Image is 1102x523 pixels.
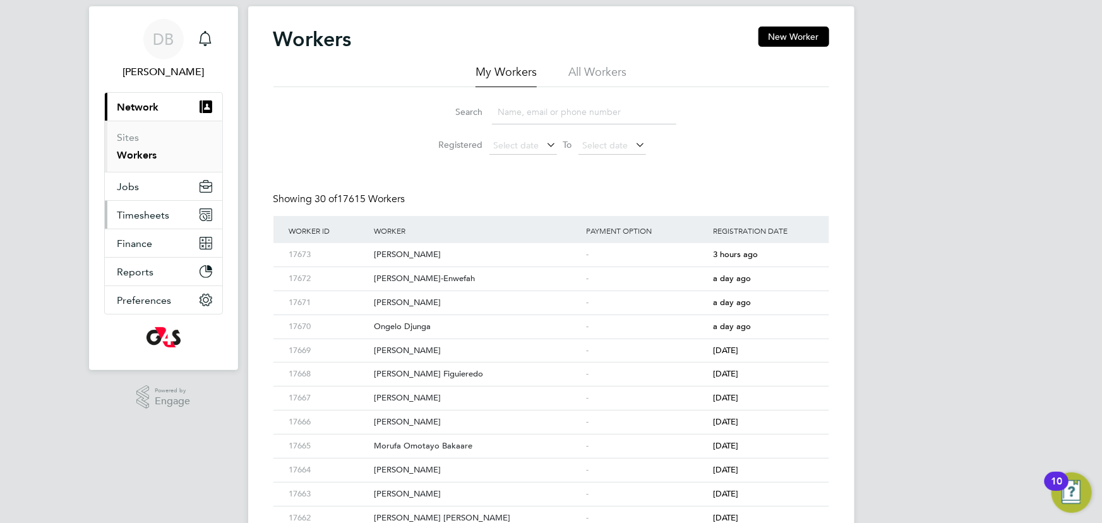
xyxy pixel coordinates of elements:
[568,64,626,87] li: All Workers
[153,31,174,47] span: DB
[117,131,140,143] a: Sites
[583,435,710,458] div: -
[273,27,352,52] h2: Workers
[286,216,371,245] div: Worker ID
[89,6,238,370] nav: Main navigation
[713,321,751,332] span: a day ago
[286,458,817,469] a: 17664[PERSON_NAME]-[DATE]
[315,193,405,205] span: 17615 Workers
[286,411,371,434] div: 17666
[494,140,539,151] span: Select date
[583,483,710,506] div: -
[286,243,817,253] a: 17673[PERSON_NAME]-3 hours ago
[713,249,758,260] span: 3 hours ago
[371,315,583,339] div: Ongelo Djunga
[713,416,738,427] span: [DATE]
[371,411,583,434] div: [PERSON_NAME]
[583,339,710,363] div: -
[105,93,222,121] button: Network
[117,237,153,249] span: Finance
[492,100,676,124] input: Name, email or phone number
[583,291,710,315] div: -
[713,392,738,403] span: [DATE]
[583,459,710,482] div: -
[155,385,190,396] span: Powered by
[713,345,738,356] span: [DATE]
[286,435,371,458] div: 17665
[286,483,371,506] div: 17663
[286,267,371,291] div: 17672
[371,243,583,267] div: [PERSON_NAME]
[105,201,222,229] button: Timesheets
[105,229,222,257] button: Finance
[713,273,751,284] span: a day ago
[117,181,140,193] span: Jobs
[1051,472,1092,513] button: Open Resource Center, 10 new notifications
[713,440,738,451] span: [DATE]
[583,315,710,339] div: -
[286,387,371,410] div: 17667
[117,266,154,278] span: Reports
[583,243,710,267] div: -
[710,216,816,245] div: Registration Date
[713,512,738,523] span: [DATE]
[286,506,817,517] a: 17662[PERSON_NAME] [PERSON_NAME]-[DATE]
[371,267,583,291] div: [PERSON_NAME]-Enwefah
[117,294,172,306] span: Preferences
[713,368,738,379] span: [DATE]
[117,101,159,113] span: Network
[105,258,222,286] button: Reports
[286,315,817,325] a: 17670Ongelo Djunga-a day ago
[286,363,371,386] div: 17668
[371,435,583,458] div: Morufa Omotayo Bakaare
[371,339,583,363] div: [PERSON_NAME]
[117,209,170,221] span: Timesheets
[104,327,223,347] a: Go to home page
[371,483,583,506] div: [PERSON_NAME]
[371,291,583,315] div: [PERSON_NAME]
[713,297,751,308] span: a day ago
[286,243,371,267] div: 17673
[286,339,817,349] a: 17669[PERSON_NAME]-[DATE]
[105,286,222,314] button: Preferences
[583,387,710,410] div: -
[758,27,829,47] button: New Worker
[583,140,628,151] span: Select date
[713,488,738,499] span: [DATE]
[583,267,710,291] div: -
[1051,481,1062,498] div: 10
[583,363,710,386] div: -
[286,434,817,445] a: 17665Morufa Omotayo Bakaare-[DATE]
[286,362,817,373] a: 17668[PERSON_NAME] Figuieredo-[DATE]
[476,64,537,87] li: My Workers
[104,19,223,80] a: DB[PERSON_NAME]
[286,291,371,315] div: 17671
[155,396,190,407] span: Engage
[583,216,710,245] div: Payment Option
[315,193,338,205] span: 30 of
[286,410,817,421] a: 17666[PERSON_NAME]-[DATE]
[371,363,583,386] div: [PERSON_NAME] Figuieredo
[560,136,576,153] span: To
[105,121,222,172] div: Network
[286,459,371,482] div: 17664
[273,193,408,206] div: Showing
[286,339,371,363] div: 17669
[147,327,181,347] img: g4s-logo-retina.png
[286,386,817,397] a: 17667[PERSON_NAME]-[DATE]
[136,385,190,409] a: Powered byEngage
[371,216,583,245] div: Worker
[426,139,483,150] label: Registered
[117,149,157,161] a: Workers
[286,315,371,339] div: 17670
[426,106,483,117] label: Search
[286,291,817,301] a: 17671[PERSON_NAME]-a day ago
[105,172,222,200] button: Jobs
[583,411,710,434] div: -
[104,64,223,80] span: Dean Bridgeman
[713,464,738,475] span: [DATE]
[371,459,583,482] div: [PERSON_NAME]
[371,387,583,410] div: [PERSON_NAME]
[286,482,817,493] a: 17663[PERSON_NAME]-[DATE]
[286,267,817,277] a: 17672[PERSON_NAME]-Enwefah-a day ago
